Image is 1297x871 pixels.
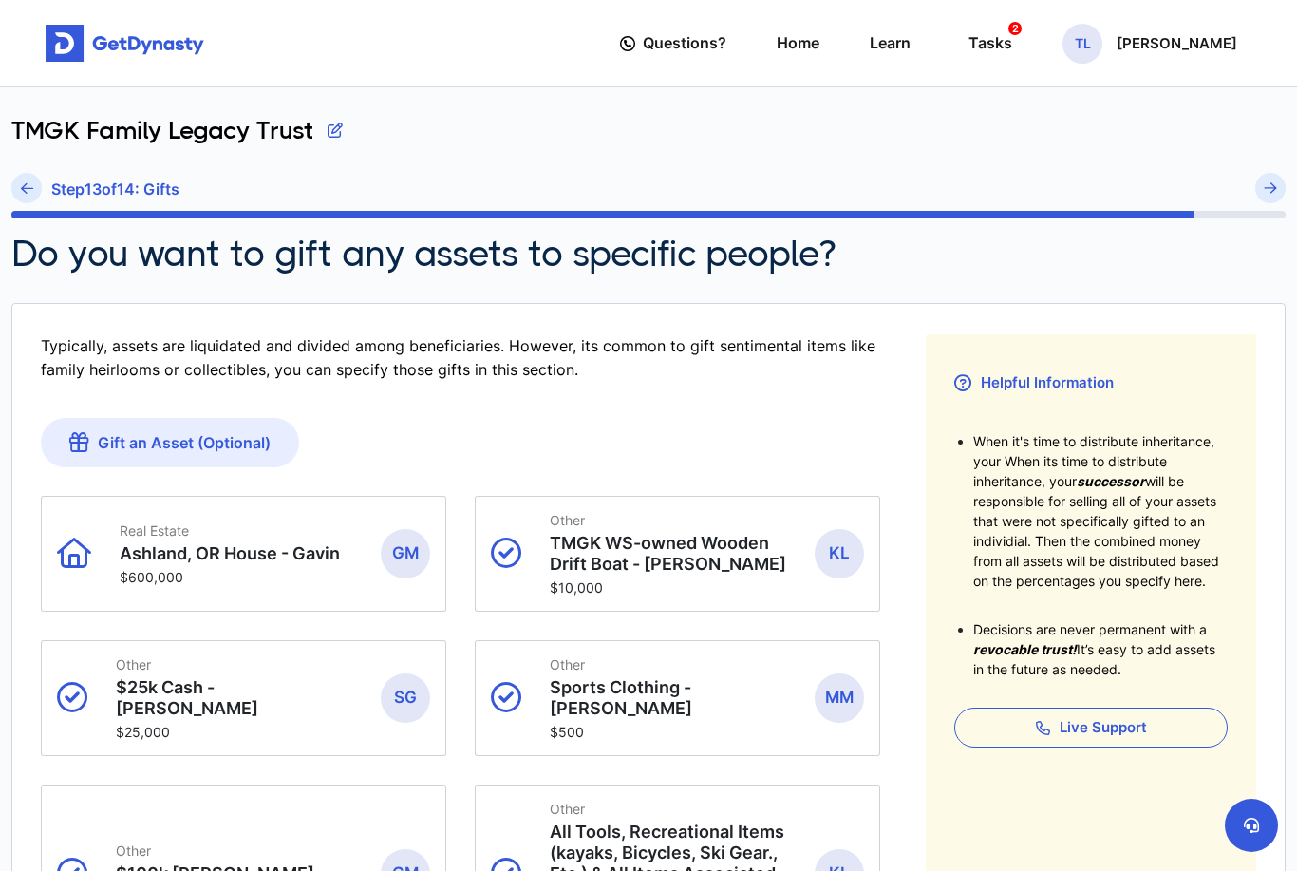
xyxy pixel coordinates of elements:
[1117,36,1237,51] p: [PERSON_NAME]
[11,233,836,275] h2: Do you want to gift any assets to specific people?
[550,677,786,719] p: Sports Clothing - [PERSON_NAME]
[46,25,204,63] img: Get started for free with Dynasty Trust Company
[41,334,880,382] div: Typically, assets are liquidated and divided among beneficiaries. However, its common to gift sen...
[1077,473,1145,489] span: successor
[1062,24,1102,64] span: TL
[550,656,786,672] p: Other
[550,579,786,596] p: $10,000
[120,522,352,539] p: Real Estate
[116,677,352,719] p: $25k Cash - [PERSON_NAME]
[777,16,819,70] a: Home
[961,16,1012,70] a: Tasks2
[381,529,430,578] span: GM
[11,116,1286,173] div: TMGK Family Legacy Trust
[550,533,786,575] p: TMGK WS-owned Wooden Drift Boat - [PERSON_NAME]
[116,843,352,859] p: Other
[973,433,1219,589] span: When it's time to distribute inheritance, your When its time to distribute inheritance, your will...
[954,708,1228,748] button: Live Support
[550,724,786,740] p: $500
[550,512,786,528] p: Other
[954,363,1228,403] h3: Helpful Information
[815,529,864,578] span: KL
[815,673,864,723] span: MM
[973,641,1077,657] span: revocable trust!
[870,16,911,70] a: Learn
[973,621,1215,677] span: Decisions are never permanent with a It’s easy to add assets in the future as needed.
[1008,22,1022,35] span: 2
[550,801,786,817] p: Other
[116,724,352,740] p: $25,000
[620,16,726,70] a: Questions?
[643,26,726,61] span: Questions?
[968,26,1012,61] div: Tasks
[41,418,299,467] a: Gift an Asset (Optional)
[1062,24,1237,64] button: TL[PERSON_NAME]
[51,180,179,199] h6: Step 13 of 14 : Gifts
[381,673,430,723] span: SG
[116,656,352,672] p: Other
[120,569,352,585] p: $600,000
[120,543,352,564] p: Ashland, OR House - Gavin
